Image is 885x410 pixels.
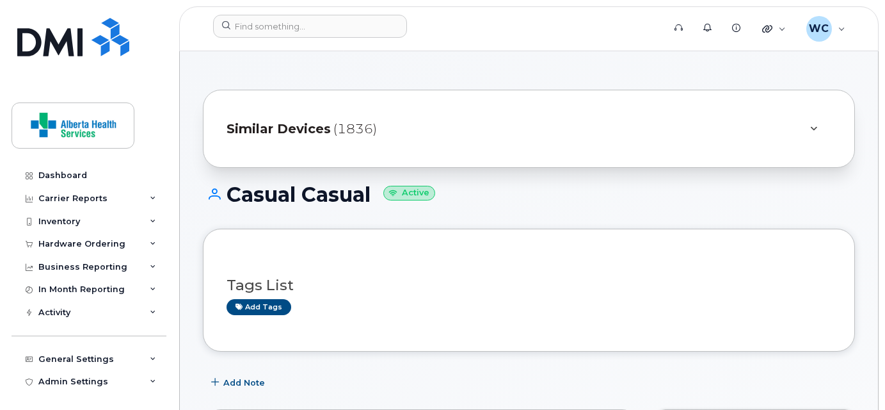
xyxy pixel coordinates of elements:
small: Active [383,186,435,201]
a: Add tags [227,299,291,315]
span: (1836) [333,120,377,138]
span: Similar Devices [227,120,331,138]
button: Add Note [203,371,276,394]
span: Add Note [223,377,265,389]
h1: Casual Casual [203,183,855,206]
h3: Tags List [227,277,831,293]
